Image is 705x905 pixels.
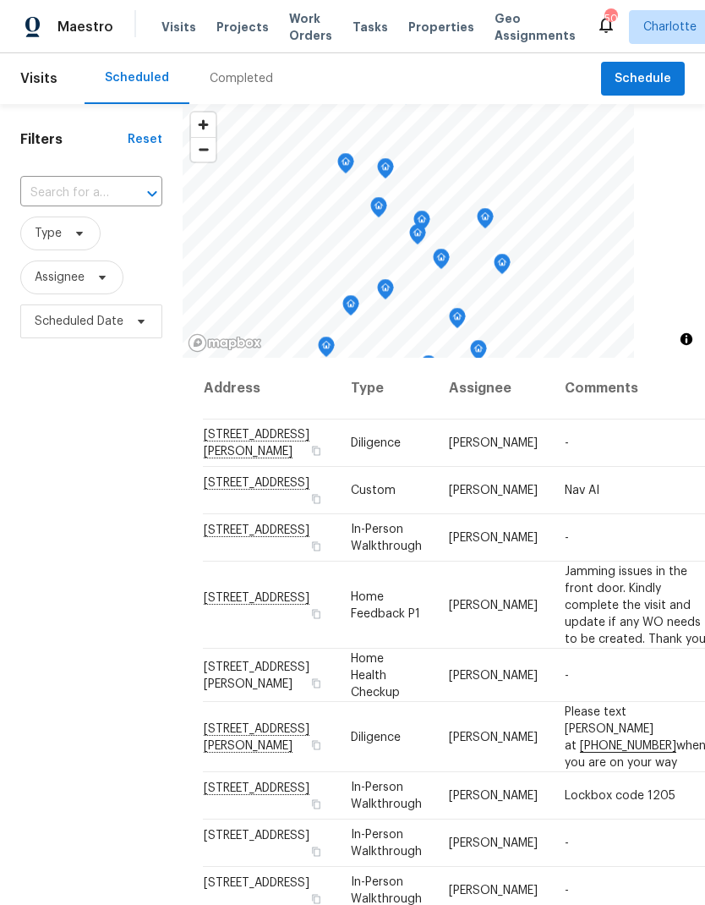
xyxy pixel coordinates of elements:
th: Assignee [435,358,551,420]
span: Visits [161,19,196,36]
div: Map marker [470,340,487,366]
button: Copy Address [309,491,324,507]
span: Schedule [615,69,671,90]
canvas: Map [183,104,634,358]
span: [PERSON_NAME] [449,485,538,496]
th: Address [203,358,337,420]
span: Nav AI [565,485,599,496]
input: Search for an address... [20,180,115,206]
span: [PERSON_NAME] [449,731,538,743]
span: Custom [351,485,396,496]
div: Map marker [494,254,511,280]
span: - [565,885,569,897]
span: Visits [20,60,57,97]
div: Map marker [477,208,494,234]
button: Copy Address [309,443,324,458]
div: Map marker [337,153,354,179]
div: Map marker [370,197,387,223]
span: [PERSON_NAME] [449,885,538,897]
div: Map marker [377,279,394,305]
span: Lockbox code 1205 [565,790,675,802]
span: - [565,437,569,449]
button: Copy Address [309,606,324,621]
span: Home Health Checkup [351,652,400,698]
span: [PERSON_NAME] [449,790,538,802]
div: Map marker [377,158,394,184]
span: Diligence [351,437,401,449]
span: Scheduled Date [35,313,123,330]
div: Map marker [433,249,450,275]
span: - [565,532,569,544]
span: Tasks [352,21,388,33]
span: Assignee [35,269,85,286]
span: Work Orders [289,10,332,44]
span: Properties [408,19,474,36]
span: [STREET_ADDRESS] [204,830,309,842]
button: Copy Address [309,797,324,812]
span: [STREET_ADDRESS][PERSON_NAME] [204,661,309,689]
span: Projects [216,19,269,36]
button: Schedule [601,62,685,96]
div: Map marker [413,211,430,237]
th: Type [337,358,435,420]
span: Home Feedback P1 [351,590,420,619]
div: Scheduled [105,69,169,86]
button: Copy Address [309,737,324,752]
button: Zoom out [191,137,216,162]
span: In-Person Walkthrough [351,876,422,905]
span: In-Person Walkthrough [351,829,422,858]
span: [STREET_ADDRESS] [204,877,309,889]
div: Map marker [318,337,335,363]
span: Type [35,225,62,242]
button: Copy Address [309,844,324,859]
span: Charlotte [643,19,697,36]
div: Map marker [449,308,466,334]
span: [PERSON_NAME] [449,532,538,544]
div: Map marker [409,224,426,250]
span: [PERSON_NAME] [449,599,538,611]
span: - [565,669,569,681]
a: Mapbox homepage [188,333,262,353]
span: - [565,837,569,849]
div: Reset [128,131,162,148]
button: Copy Address [309,675,324,690]
button: Toggle attribution [676,329,697,349]
span: [PERSON_NAME] [449,437,538,449]
div: Completed [210,70,273,87]
button: Copy Address [309,539,324,554]
h1: Filters [20,131,128,148]
span: Geo Assignments [495,10,576,44]
span: In-Person Walkthrough [351,524,422,552]
span: Diligence [351,731,401,743]
div: 50 [604,10,616,27]
span: Toggle attribution [681,330,691,348]
span: In-Person Walkthrough [351,782,422,810]
button: Zoom in [191,112,216,137]
span: Maestro [57,19,113,36]
button: Open [140,182,164,206]
div: Map marker [342,295,359,321]
div: Map marker [420,355,437,381]
span: Zoom out [191,138,216,162]
span: [PERSON_NAME] [449,669,538,681]
span: [PERSON_NAME] [449,837,538,849]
